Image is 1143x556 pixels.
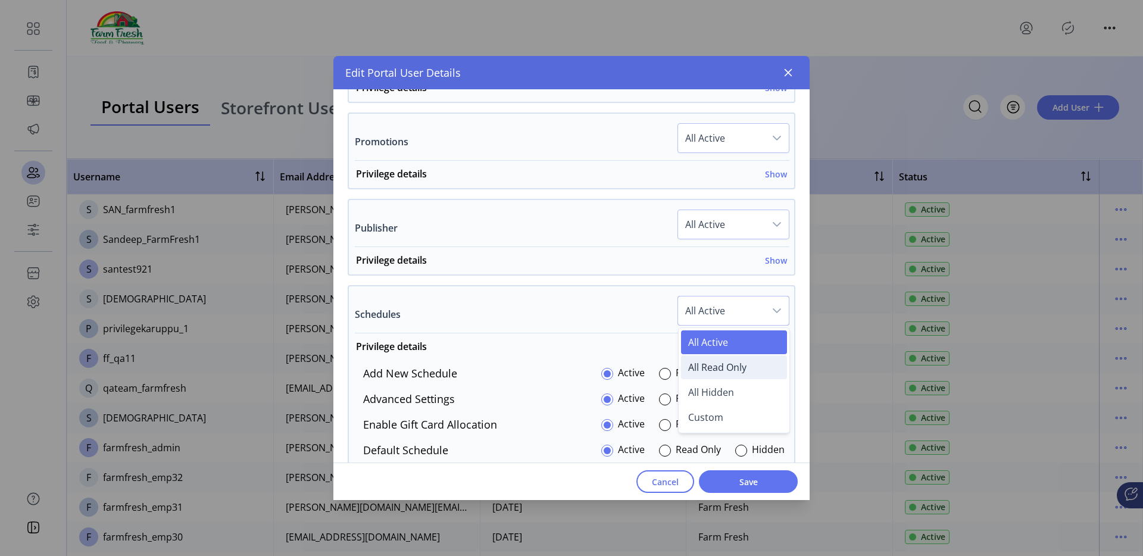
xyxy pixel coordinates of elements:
label: Read Only [676,391,721,407]
label: Promotions [355,135,408,149]
label: Read Only [676,442,721,458]
label: Read Only [676,366,721,382]
label: Default Schedule [363,442,448,458]
span: All Active [678,124,765,152]
span: Custom [688,411,723,424]
label: Active [618,417,645,433]
label: Active [618,366,645,382]
h6: Privilege details [356,339,427,354]
label: Active [618,442,645,458]
h6: Show [765,254,787,267]
label: Advanced Settings [363,391,455,407]
span: All Active [678,296,765,325]
li: All Read Only [681,355,787,379]
div: dropdown trigger [765,210,789,239]
label: Add New Schedule [363,366,457,382]
button: Cancel [636,470,694,493]
span: Edit Portal User Details [345,65,461,81]
span: All Active [678,210,765,239]
label: Schedules [355,307,401,321]
label: Active [618,391,645,407]
h6: Show [765,168,787,180]
span: Save [714,476,782,488]
div: dropdown trigger [765,296,789,325]
span: All Hidden [688,386,734,399]
span: All Active [688,336,728,349]
label: Hidden [752,442,785,458]
label: Read Only [676,417,721,433]
li: All Active [681,330,787,354]
a: Privilege detailsShow [349,253,794,274]
a: Privilege detailsShow [349,167,794,188]
button: Save [699,470,798,493]
li: All Hidden [681,380,787,404]
h6: Privilege details [356,167,427,181]
ul: Option List [679,328,789,433]
li: Custom [681,405,787,429]
label: Enable gift card allocation [363,417,497,433]
span: All Read Only [688,361,747,374]
div: Privilege detailsHide [349,366,794,535]
h6: Privilege details [356,253,427,267]
a: Privilege detailsHide [349,339,794,361]
span: Cancel [652,476,679,488]
label: Publisher [355,221,398,235]
div: dropdown trigger [765,124,789,152]
a: Privilege detailsShow [349,80,794,102]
